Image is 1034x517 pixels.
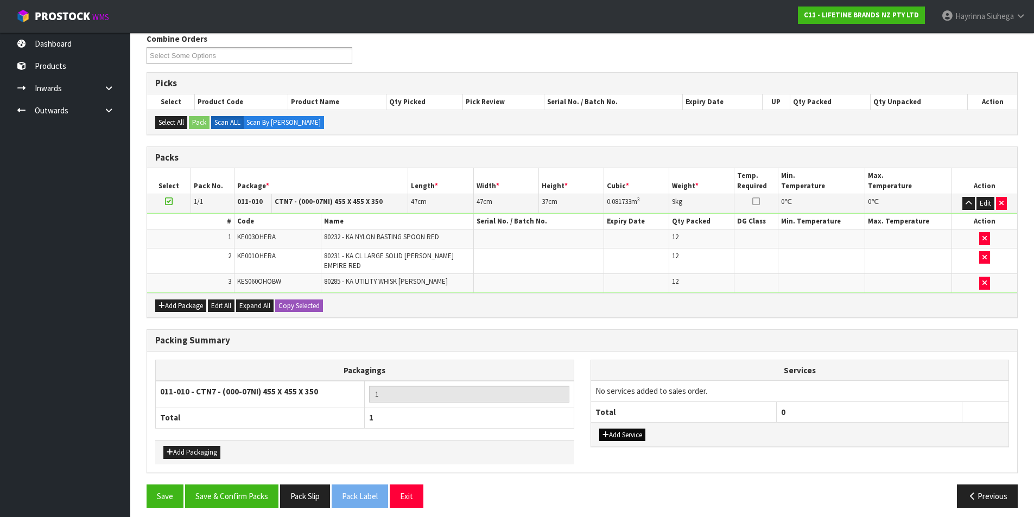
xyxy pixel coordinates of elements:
a: C11 - LIFETIME BRANDS NZ PTY LTD [798,7,925,24]
th: Expiry Date [604,214,669,229]
sup: 3 [637,196,640,203]
span: 37 [542,197,548,206]
th: Qty Packed [790,94,870,110]
strong: C11 - LIFETIME BRANDS NZ PTY LTD [804,10,919,20]
th: Select [147,94,195,110]
strong: 011-010 [237,197,263,206]
td: kg [669,194,734,213]
th: Serial No. / Batch No. [473,214,604,229]
span: 2 [228,251,231,260]
span: 9 [672,197,675,206]
th: Total [591,401,777,422]
button: Expand All [236,299,274,312]
button: Add Package [155,299,206,312]
th: Code [234,214,321,229]
span: 80232 - KA NYLON BASTING SPOON RED [324,232,439,241]
th: Package [234,168,408,194]
strong: CTN7 - (000-07NI) 455 X 455 X 350 [275,197,383,206]
td: ℃ [865,194,951,213]
button: Add Service [599,429,645,442]
th: Max. Temperature [865,168,951,194]
button: Select All [155,116,187,129]
th: Name [321,214,474,229]
th: Pick Review [463,94,544,110]
span: 3 [228,277,231,286]
span: 0 [781,197,784,206]
button: Save [147,484,183,508]
th: Expiry Date [683,94,763,110]
img: cube-alt.png [16,9,30,23]
span: 0 [868,197,871,206]
span: 1 [228,232,231,241]
span: 1 [369,412,373,423]
span: KES060OHOBW [237,277,281,286]
th: Action [968,94,1017,110]
span: 0 [781,407,785,417]
th: Min. Temperature [778,168,865,194]
th: Packagings [156,360,574,381]
span: KE001OHERA [237,251,276,260]
td: cm [408,194,473,213]
button: Add Packaging [163,446,220,459]
td: cm [473,194,538,213]
th: Qty Packed [669,214,734,229]
span: Expand All [239,301,270,310]
td: cm [538,194,604,213]
label: Scan ALL [211,116,244,129]
label: Scan By [PERSON_NAME] [243,116,324,129]
h3: Packing Summary [155,335,1009,346]
td: m [604,194,669,213]
h3: Picks [155,78,1009,88]
th: Max. Temperature [865,214,951,229]
th: Min. Temperature [778,214,865,229]
th: UP [762,94,790,110]
span: 12 [672,251,678,260]
span: 47 [477,197,483,206]
th: Total [156,407,365,428]
th: Qty Unpacked [870,94,967,110]
th: Action [952,168,1017,194]
td: No services added to sales order. [591,381,1009,401]
button: Edit [976,197,994,210]
th: Select [147,168,191,194]
button: Pack Label [332,484,388,508]
th: Qty Picked [386,94,463,110]
button: Previous [957,484,1018,508]
span: 1/1 [194,197,203,206]
button: Pack Slip [280,484,330,508]
th: Length [408,168,473,194]
small: WMS [92,12,109,22]
th: Pack No. [191,168,234,194]
th: Temp. Required [734,168,778,194]
span: 12 [672,232,678,241]
span: ProStock [35,9,90,23]
td: ℃ [778,194,865,213]
span: Siuhega [987,11,1014,21]
button: Save & Confirm Packs [185,484,278,508]
th: Serial No. / Batch No. [544,94,683,110]
th: # [147,214,234,229]
th: DG Class [734,214,778,229]
span: Hayrinna [955,11,985,21]
th: Weight [669,168,734,194]
span: 0.081733 [607,197,631,206]
button: Edit All [208,299,234,312]
span: 80231 - KA CL LARGE SOLID [PERSON_NAME] EMPIRE RED [324,251,454,270]
span: Pack [147,25,1018,516]
span: 47 [411,197,417,206]
th: Action [952,214,1017,229]
th: Width [473,168,538,194]
th: Services [591,360,1009,381]
button: Pack [189,116,210,129]
span: 80285 - KA UTILITY WHISK [PERSON_NAME] [324,277,448,286]
th: Cubic [604,168,669,194]
span: KE003OHERA [237,232,276,241]
h3: Packs [155,152,1009,163]
label: Combine Orders [147,33,207,44]
th: Product Name [288,94,386,110]
button: Exit [390,484,423,508]
th: Height [538,168,604,194]
button: Copy Selected [275,299,323,312]
strong: 011-010 - CTN7 - (000-07NI) 455 X 455 X 350 [160,386,318,397]
th: Product Code [195,94,288,110]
